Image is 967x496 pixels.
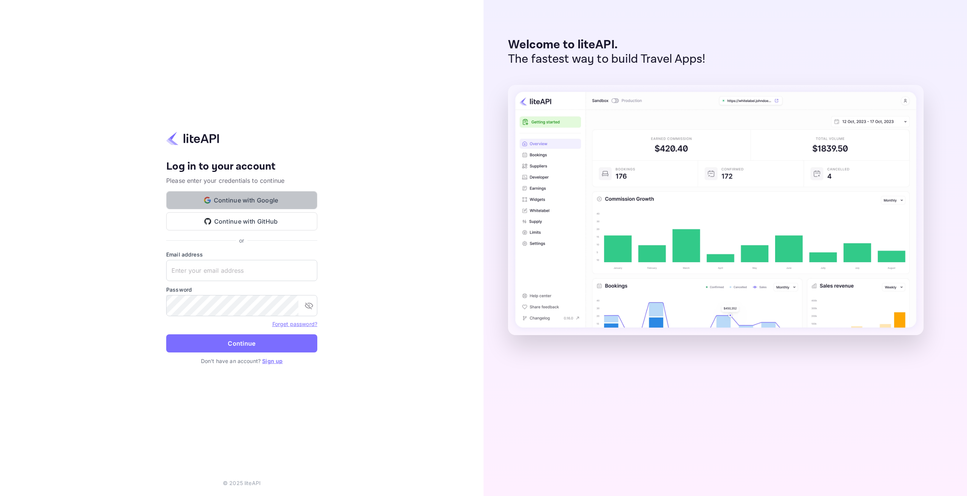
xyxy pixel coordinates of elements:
p: The fastest way to build Travel Apps! [508,52,706,66]
p: © 2025 liteAPI [223,479,261,487]
a: Forget password? [272,320,317,328]
button: Continue [166,334,317,352]
button: Continue with Google [166,191,317,209]
label: Email address [166,250,317,258]
input: Enter your email address [166,260,317,281]
button: toggle password visibility [301,298,317,313]
img: liteAPI Dashboard Preview [508,85,924,335]
h4: Log in to your account [166,160,317,173]
p: Don't have an account? [166,357,317,365]
a: Sign up [262,358,283,364]
p: Please enter your credentials to continue [166,176,317,185]
img: liteapi [166,131,219,146]
p: or [239,236,244,244]
p: Welcome to liteAPI. [508,38,706,52]
button: Continue with GitHub [166,212,317,230]
a: Forget password? [272,321,317,327]
label: Password [166,286,317,294]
